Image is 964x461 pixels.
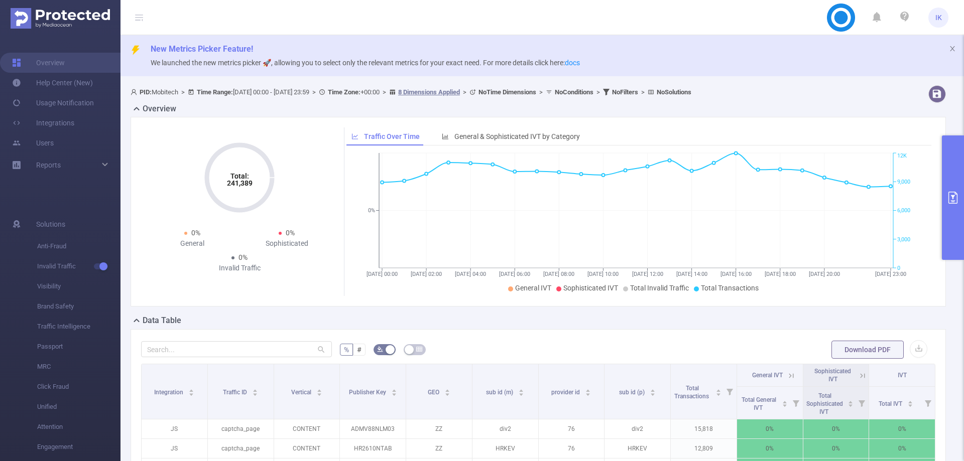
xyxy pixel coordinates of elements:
[291,389,313,396] span: Vertical
[391,392,397,395] i: icon: caret-down
[630,284,689,292] span: Total Invalid Traffic
[223,389,249,396] span: Traffic ID
[357,346,361,354] span: #
[239,238,334,249] div: Sophisticated
[197,88,233,96] b: Time Range:
[286,229,295,237] span: 0%
[897,153,907,160] tspan: 12K
[742,396,776,411] span: Total General IVT
[715,388,721,391] i: icon: caret-up
[752,372,783,379] span: General IVT
[316,388,322,394] div: Sort
[676,271,707,277] tspan: [DATE] 14:00
[869,439,935,458] p: 0%
[349,389,388,396] span: Publisher Key
[178,88,188,96] span: >
[499,271,530,277] tspan: [DATE] 06:00
[848,403,854,406] i: icon: caret-down
[563,284,618,292] span: Sophisticated IVT
[814,368,851,383] span: Sophisticated IVT
[316,392,322,395] i: icon: caret-down
[612,88,638,96] b: No Filters
[715,392,721,395] i: icon: caret-down
[897,265,900,271] tspan: 0
[12,113,74,133] a: Integrations
[131,89,140,95] i: icon: user
[539,419,605,438] p: 76
[897,208,910,214] tspan: 6,000
[585,392,591,395] i: icon: caret-down
[154,389,185,396] span: Integration
[605,439,670,458] p: HRKEV
[519,388,524,391] i: icon: caret-up
[632,271,663,277] tspan: [DATE] 12:00
[671,419,737,438] p: 15,818
[274,419,340,438] p: CONTENT
[671,439,737,458] p: 12,809
[253,392,258,395] i: icon: caret-down
[907,399,913,402] i: icon: caret-up
[803,419,869,438] p: 0%
[764,271,795,277] tspan: [DATE] 18:00
[274,439,340,458] p: CONTENT
[36,214,65,234] span: Solutions
[398,88,460,96] u: 8 Dimensions Applied
[253,388,258,391] i: icon: caret-up
[36,155,61,175] a: Reports
[444,388,450,391] i: icon: caret-up
[536,88,546,96] span: >
[555,88,593,96] b: No Conditions
[442,133,449,140] i: icon: bar-chart
[192,263,287,273] div: Invalid Traffic
[37,377,120,397] span: Click Fraud
[416,346,422,352] i: icon: table
[227,179,253,187] tspan: 241,389
[898,372,907,379] span: IVT
[189,392,194,395] i: icon: caret-down
[949,45,956,52] i: icon: close
[37,357,120,377] span: MRC
[455,271,486,277] tspan: [DATE] 04:00
[230,172,249,180] tspan: Total:
[478,88,536,96] b: No Time Dimensions
[848,399,854,402] i: icon: caret-up
[539,439,605,458] p: 76
[131,45,141,55] i: icon: thunderbolt
[855,387,869,419] i: Filter menu
[515,284,551,292] span: General IVT
[142,439,207,458] p: JS
[701,284,759,292] span: Total Transactions
[37,397,120,417] span: Unified
[650,388,656,391] i: icon: caret-up
[238,253,248,261] span: 0%
[879,400,904,407] span: Total IVT
[37,256,120,276] span: Invalid Traffic
[12,93,94,113] a: Usage Notification
[650,388,656,394] div: Sort
[252,388,258,394] div: Sort
[428,389,441,396] span: GEO
[141,341,332,357] input: Search...
[650,392,656,395] i: icon: caret-down
[316,388,322,391] i: icon: caret-up
[377,346,383,352] i: icon: bg-colors
[831,341,904,359] button: Download PDF
[737,439,803,458] p: 0%
[208,439,274,458] p: captcha_page
[789,387,803,419] i: Filter menu
[37,296,120,317] span: Brand Safety
[722,364,737,419] i: Filter menu
[715,388,721,394] div: Sort
[949,43,956,54] button: icon: close
[406,419,472,438] p: ZZ
[12,133,54,153] a: Users
[897,179,910,185] tspan: 9,000
[808,271,839,277] tspan: [DATE] 20:00
[486,389,515,396] span: sub id (m)
[391,388,397,391] i: icon: caret-up
[142,419,207,438] p: JS
[782,399,788,405] div: Sort
[340,439,406,458] p: HR2610NTAB
[585,388,591,391] i: icon: caret-up
[907,399,913,405] div: Sort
